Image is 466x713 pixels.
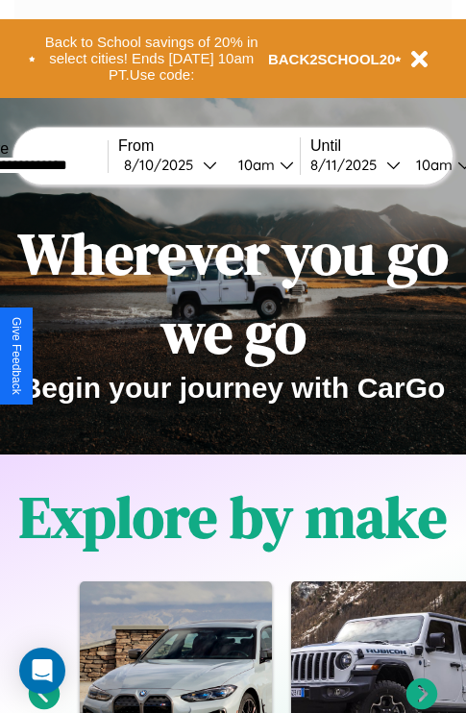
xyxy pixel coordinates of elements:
[36,29,268,88] button: Back to School savings of 20% in select cities! Ends [DATE] 10am PT.Use code:
[229,156,280,174] div: 10am
[118,137,300,155] label: From
[124,156,203,174] div: 8 / 10 / 2025
[223,155,300,175] button: 10am
[118,155,223,175] button: 8/10/2025
[268,51,396,67] b: BACK2SCHOOL20
[406,156,457,174] div: 10am
[310,156,386,174] div: 8 / 11 / 2025
[19,648,65,694] div: Open Intercom Messenger
[19,478,447,556] h1: Explore by make
[10,317,23,395] div: Give Feedback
